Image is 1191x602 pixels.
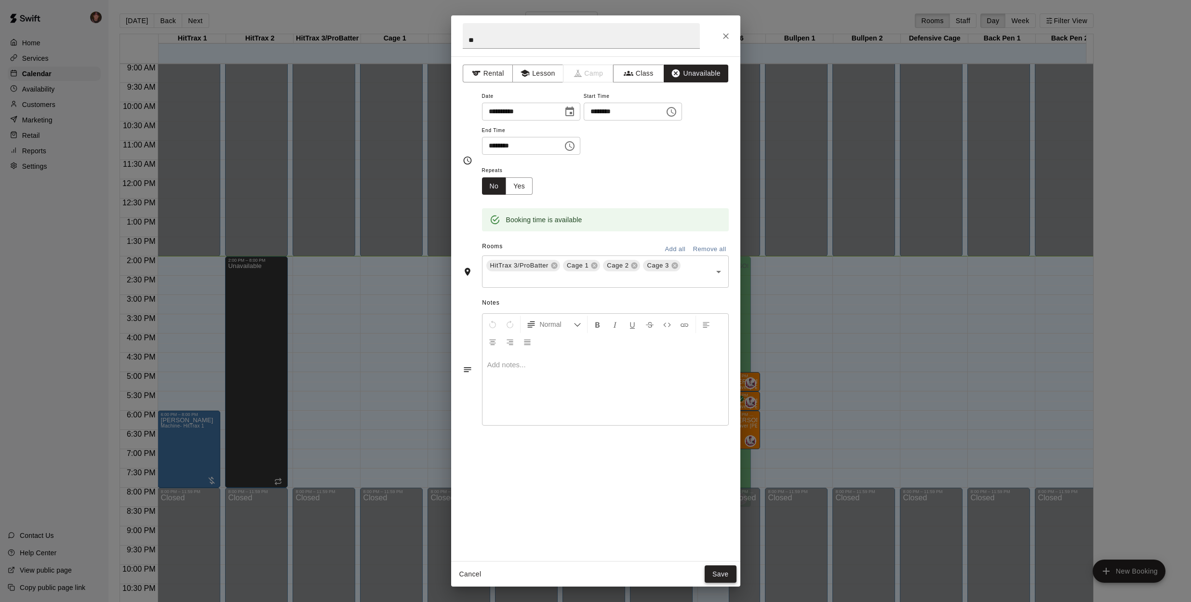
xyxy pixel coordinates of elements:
button: Justify Align [519,333,535,350]
span: Repeats [482,164,541,177]
button: Add all [660,242,691,257]
div: Cage 3 [643,260,680,271]
svg: Notes [463,365,472,375]
button: Choose time, selected time is 7:30 PM [560,136,579,156]
button: Format Italics [607,316,623,333]
button: Left Align [698,316,714,333]
div: HitTrax 3/ProBatter [486,260,560,271]
button: Unavailable [664,65,728,82]
svg: Rooms [463,267,472,277]
button: Insert Code [659,316,675,333]
button: Yes [506,177,533,195]
button: Right Align [502,333,518,350]
span: Rooms [482,243,503,250]
span: Start Time [584,90,682,103]
svg: Timing [463,156,472,165]
span: End Time [482,124,580,137]
button: Format Strikethrough [642,316,658,333]
div: Cage 1 [563,260,600,271]
div: Booking time is available [506,211,582,228]
button: Class [613,65,664,82]
button: Choose date, selected date is Oct 15, 2025 [560,102,579,121]
button: Remove all [691,242,729,257]
button: Choose time, selected time is 5:30 PM [662,102,681,121]
span: Cage 3 [643,261,672,270]
button: Close [717,27,735,45]
button: Cancel [455,565,486,583]
button: Format Underline [624,316,641,333]
button: Undo [484,316,501,333]
span: Date [482,90,580,103]
span: Normal [540,320,574,329]
button: Format Bold [589,316,606,333]
button: Center Align [484,333,501,350]
span: Cage 1 [563,261,592,270]
button: Insert Link [676,316,693,333]
button: Open [712,265,725,279]
button: Redo [502,316,518,333]
button: Lesson [512,65,563,82]
span: Notes [482,295,728,311]
button: Formatting Options [522,316,585,333]
div: Cage 2 [603,260,640,271]
div: outlined button group [482,177,533,195]
button: Save [705,565,736,583]
span: HitTrax 3/ProBatter [486,261,552,270]
button: No [482,177,507,195]
button: Rental [463,65,513,82]
span: Cage 2 [603,261,632,270]
span: Camps can only be created in the Services page [563,65,614,82]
